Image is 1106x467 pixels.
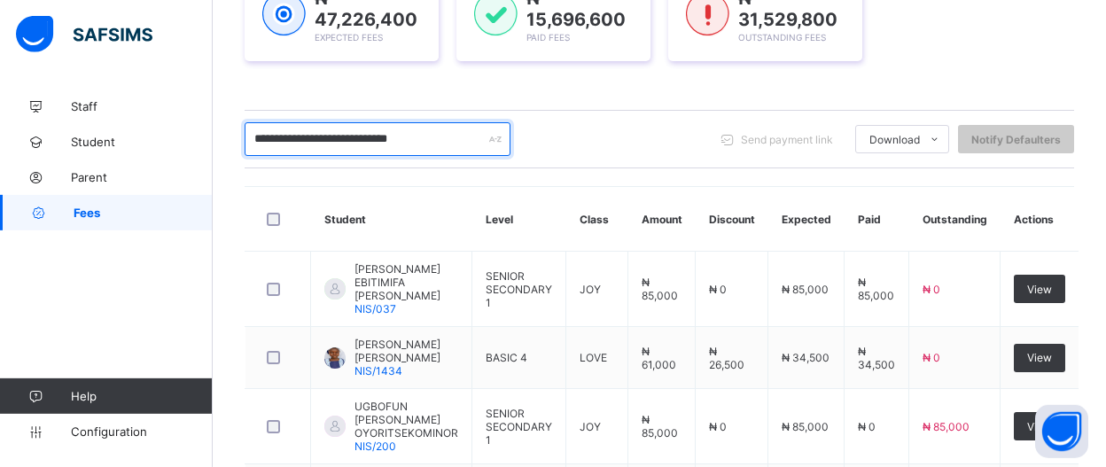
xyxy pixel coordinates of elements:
span: SENIOR SECONDARY 1 [486,407,552,447]
span: ₦ 85,000 [923,420,970,433]
span: ₦ 85,000 [642,413,678,440]
th: Outstanding [909,187,1001,252]
span: Download [869,133,920,146]
span: JOY [580,283,601,296]
span: SENIOR SECONDARY 1 [486,269,552,309]
span: [PERSON_NAME] EBITIMIFA [PERSON_NAME] [354,262,458,302]
th: Amount [628,187,696,252]
span: Paid Fees [526,32,570,43]
span: ₦ 0 [709,420,727,433]
span: Send payment link [741,133,833,146]
span: [PERSON_NAME] [PERSON_NAME] [354,338,458,364]
span: Staff [71,99,213,113]
span: View [1027,351,1052,364]
span: ₦ 34,500 [858,345,895,371]
span: ₦ 0 [923,283,940,296]
span: Fees [74,206,213,220]
span: ₦ 85,000 [782,420,829,433]
button: Open asap [1035,405,1088,458]
span: Parent [71,170,213,184]
span: ₦ 0 [923,351,940,364]
span: JOY [580,420,601,433]
span: ₦ 85,000 [858,276,894,302]
span: Expected Fees [315,32,383,43]
span: Student [71,135,213,149]
span: View [1027,283,1052,296]
span: LOVE [580,351,607,364]
span: View [1027,420,1052,433]
span: ₦ 26,500 [709,345,744,371]
span: BASIC 4 [486,351,527,364]
span: ₦ 0 [709,283,727,296]
span: NIS/200 [354,440,396,453]
span: ₦ 61,000 [642,345,676,371]
span: NIS/037 [354,302,396,315]
span: Notify Defaulters [971,133,1061,146]
th: Paid [845,187,909,252]
th: Actions [1001,187,1079,252]
th: Level [472,187,566,252]
span: ₦ 34,500 [782,351,829,364]
span: ₦ 0 [858,420,876,433]
th: Discount [696,187,768,252]
span: ₦ 85,000 [642,276,678,302]
span: Configuration [71,424,212,439]
span: UGBOFUN [PERSON_NAME] OYORITSEKOMINOR [354,400,458,440]
th: Student [311,187,472,252]
span: Outstanding Fees [738,32,826,43]
span: Help [71,389,212,403]
th: Class [566,187,628,252]
th: Expected [768,187,845,252]
img: safsims [16,16,152,53]
span: NIS/1434 [354,364,402,377]
span: ₦ 85,000 [782,283,829,296]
